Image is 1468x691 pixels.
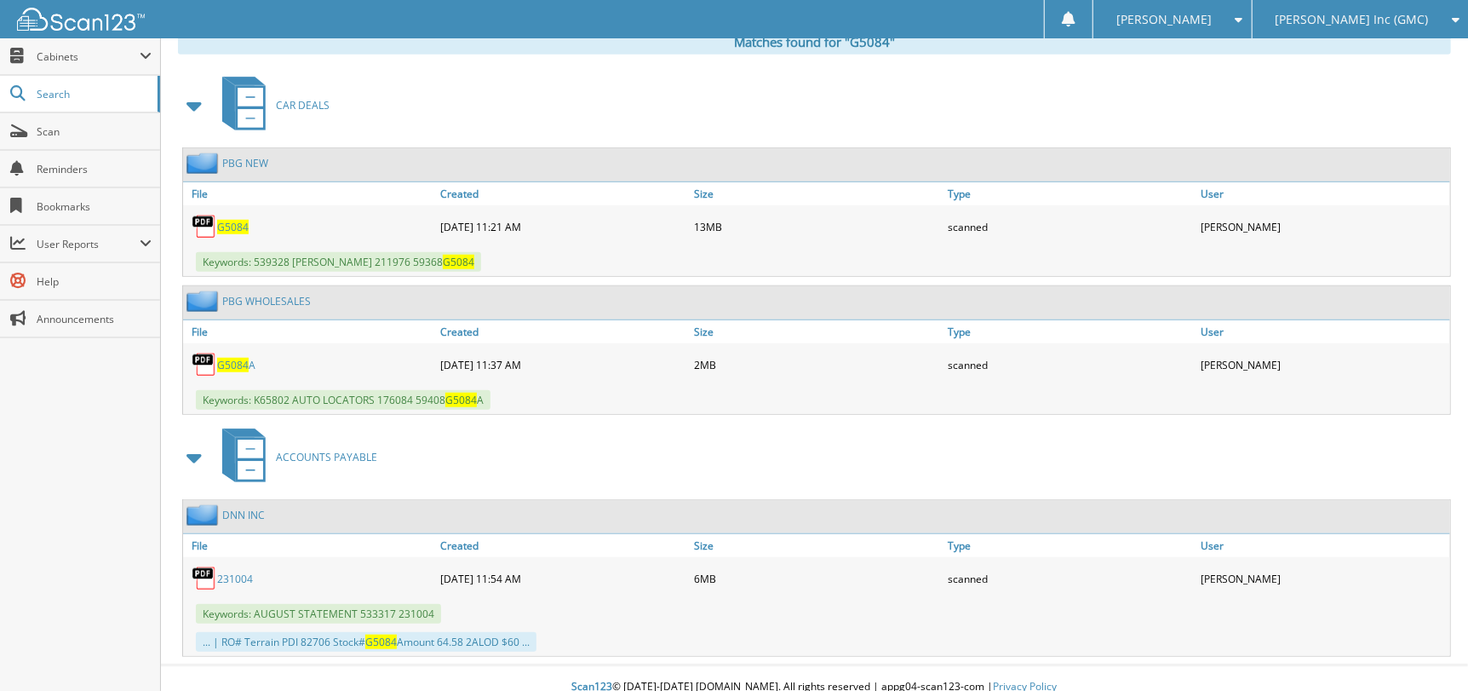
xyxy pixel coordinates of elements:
[17,8,145,31] img: scan123-logo-white.svg
[1196,320,1450,343] a: User
[1196,210,1450,244] div: [PERSON_NAME]
[943,210,1197,244] div: scanned
[443,255,474,269] span: G5084
[445,393,477,407] span: G5084
[222,156,268,170] a: PBG NEW
[37,199,152,214] span: Bookmarks
[37,274,152,289] span: Help
[192,566,217,591] img: PDF.png
[183,534,437,557] a: File
[1196,182,1450,205] a: User
[437,182,691,205] a: Created
[690,534,943,557] a: Size
[1196,561,1450,596] div: [PERSON_NAME]
[276,450,377,464] span: ACCOUNTS PAYABLE
[217,220,249,234] a: G5084
[196,390,490,410] span: Keywords: K65802 AUTO LOCATORS 176084 59408 A
[222,508,265,522] a: DNN INC
[217,572,253,586] a: 231004
[943,320,1197,343] a: Type
[1383,609,1468,691] iframe: Chat Widget
[183,320,437,343] a: File
[37,124,152,139] span: Scan
[186,291,222,312] img: folder2.png
[196,604,441,624] span: Keywords: AUGUST STATEMENT 533317 231004
[186,504,222,526] img: folder2.png
[1196,348,1450,382] div: [PERSON_NAME]
[212,423,377,491] a: ACCOUNTS PAYABLE
[690,210,943,244] div: 13MB
[196,632,536,652] div: ... | RO# Terrain PDI 82706 Stock# Amount 64.58 2ALOD $60 ...
[690,561,943,596] div: 6MB
[943,348,1197,382] div: scanned
[212,72,330,139] a: CAR DEALS
[178,29,1451,55] div: Matches found for "G5084"
[217,358,249,372] span: G5084
[365,635,397,649] span: G5084
[943,534,1197,557] a: Type
[37,162,152,176] span: Reminders
[222,294,311,308] a: PBG WHOLESALES
[37,312,152,326] span: Announcements
[217,358,255,372] a: G5084A
[1196,534,1450,557] a: User
[437,534,691,557] a: Created
[1276,14,1429,25] span: [PERSON_NAME] Inc (GMC)
[943,182,1197,205] a: Type
[1116,14,1212,25] span: [PERSON_NAME]
[192,214,217,239] img: PDF.png
[37,87,149,101] span: Search
[690,320,943,343] a: Size
[186,153,222,174] img: folder2.png
[943,561,1197,596] div: scanned
[37,49,140,64] span: Cabinets
[690,182,943,205] a: Size
[690,348,943,382] div: 2MB
[192,352,217,377] img: PDF.png
[276,98,330,112] span: CAR DEALS
[196,252,481,272] span: Keywords: 539328 [PERSON_NAME] 211976 59368
[437,210,691,244] div: [DATE] 11:21 AM
[183,182,437,205] a: File
[437,320,691,343] a: Created
[437,561,691,596] div: [DATE] 11:54 AM
[437,348,691,382] div: [DATE] 11:37 AM
[37,237,140,251] span: User Reports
